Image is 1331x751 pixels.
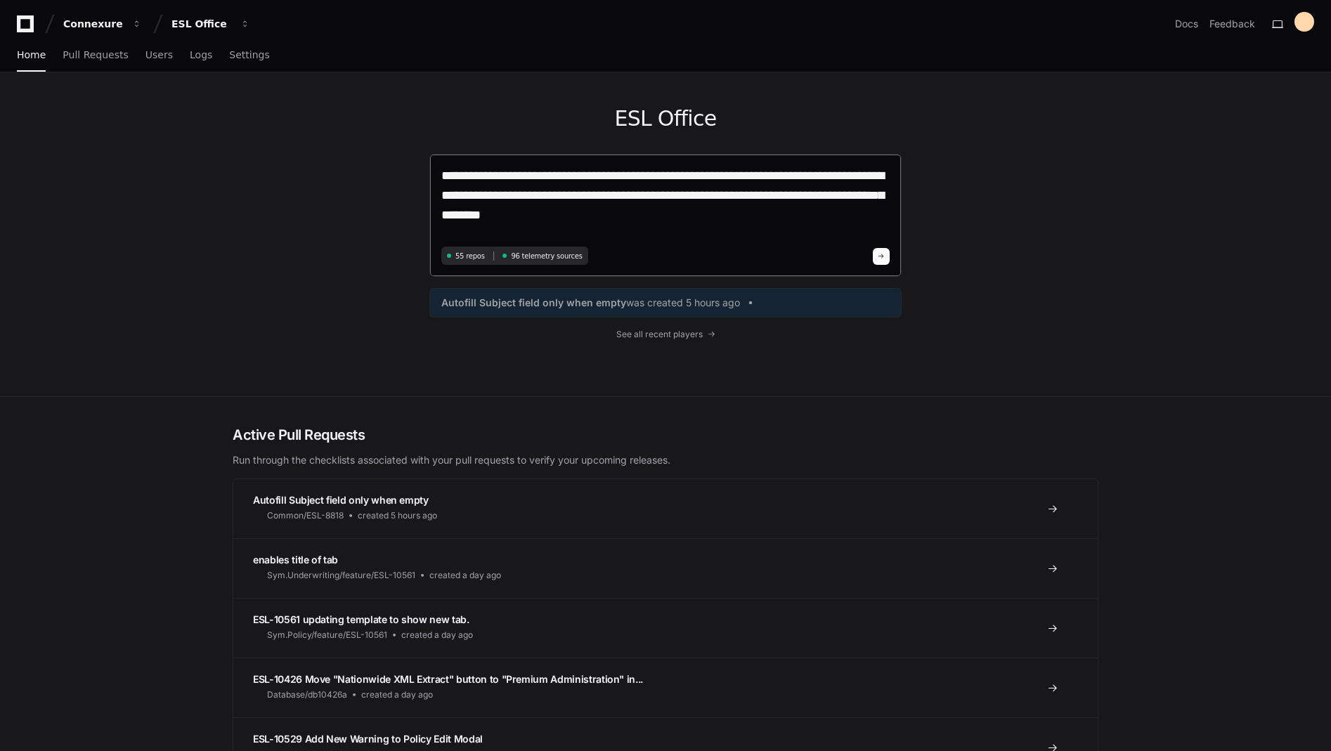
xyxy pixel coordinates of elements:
[229,39,269,72] a: Settings
[58,11,148,37] button: Connexure
[233,598,1098,658] a: ESL-10561 updating template to show new tab.Sym.Policy/feature/ESL-10561created a day ago
[267,570,415,581] span: Sym.Underwriting/feature/ESL-10561
[267,629,387,641] span: Sym.Policy/feature/ESL-10561
[233,538,1098,598] a: enables title of tabSym.Underwriting/feature/ESL-10561created a day ago
[17,51,46,59] span: Home
[361,689,433,700] span: created a day ago
[171,17,232,31] div: ESL Office
[1209,17,1255,31] button: Feedback
[63,17,124,31] div: Connexure
[1175,17,1198,31] a: Docs
[253,673,643,685] span: ESL-10426 Move "Nationwide XML Extract" button to "Premium Administration" in...
[229,51,269,59] span: Settings
[145,39,173,72] a: Users
[233,425,1098,445] h2: Active Pull Requests
[190,51,212,59] span: Logs
[616,329,703,340] span: See all recent players
[233,479,1098,538] a: Autofill Subject field only when emptyCommon/ESL-8818created 5 hours ago
[253,613,469,625] span: ESL-10561 updating template to show new tab.
[455,251,485,261] span: 55 repos
[63,39,128,72] a: Pull Requests
[166,11,256,37] button: ESL Office
[429,106,902,131] h1: ESL Office
[358,510,437,521] span: created 5 hours ago
[253,554,338,566] span: enables title of tab
[441,296,626,310] span: Autofill Subject field only when empty
[401,629,473,641] span: created a day ago
[267,510,344,521] span: Common/ESL-8818
[233,658,1098,717] a: ESL-10426 Move "Nationwide XML Extract" button to "Premium Administration" in...Database/db10426a...
[253,494,429,506] span: Autofill Subject field only when empty
[190,39,212,72] a: Logs
[63,51,128,59] span: Pull Requests
[511,251,582,261] span: 96 telemetry sources
[17,39,46,72] a: Home
[429,329,902,340] a: See all recent players
[441,296,890,310] a: Autofill Subject field only when emptywas created 5 hours ago
[145,51,173,59] span: Users
[267,689,347,700] span: Database/db10426a
[233,453,1098,467] p: Run through the checklists associated with your pull requests to verify your upcoming releases.
[429,570,501,581] span: created a day ago
[626,296,740,310] span: was created 5 hours ago
[253,733,483,745] span: ESL-10529 Add New Warning to Policy Edit Modal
